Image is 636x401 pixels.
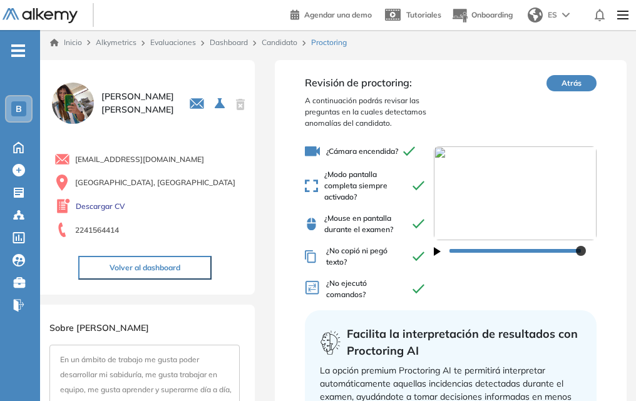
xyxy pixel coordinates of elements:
div: Widget de chat [573,341,636,401]
span: ¿No copió ni pegó texto? [305,245,434,268]
a: Descargar CV [76,201,125,212]
span: [EMAIL_ADDRESS][DOMAIN_NAME] [75,154,204,165]
span: 2241564414 [75,225,119,236]
a: Agendar una demo [290,6,372,21]
span: Facilita la interpretación de resultados con Proctoring AI [347,325,582,359]
span: Tutoriales [406,10,441,19]
button: Onboarding [451,2,513,29]
span: Agendar una demo [304,10,372,19]
span: Sobre [PERSON_NAME] [49,322,149,333]
span: B [16,104,22,114]
span: Alkymetrics [96,38,136,47]
a: Candidato [262,38,297,47]
button: Atrás [546,75,597,91]
span: ¿Mouse en pantalla durante el examen? [305,213,434,235]
span: ¿Cámara encendida? [305,144,434,159]
span: ¿No ejecutó comandos? [305,278,434,300]
img: PROFILE_MENU_LOGO_USER [49,80,96,126]
a: Inicio [50,37,82,48]
span: A continuación podrás revisar las preguntas en la cuales detectamos anomalías del candidato. [305,95,434,129]
span: Proctoring [311,37,347,48]
span: Revisión de proctoring: [305,75,434,90]
i: - [11,49,25,52]
img: arrow [562,13,570,18]
a: Evaluaciones [150,38,196,47]
button: Volver al dashboard [78,256,212,280]
span: ¿Modo pantalla completa siempre activado? [305,169,434,203]
img: Menu [612,3,633,28]
span: [PERSON_NAME] [PERSON_NAME] [101,90,174,116]
a: Dashboard [210,38,248,47]
span: [GEOGRAPHIC_DATA], [GEOGRAPHIC_DATA] [75,177,235,188]
img: world [528,8,543,23]
img: Logo [3,8,78,24]
span: Onboarding [471,10,513,19]
span: ES [548,9,557,21]
iframe: Chat Widget [573,341,636,401]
